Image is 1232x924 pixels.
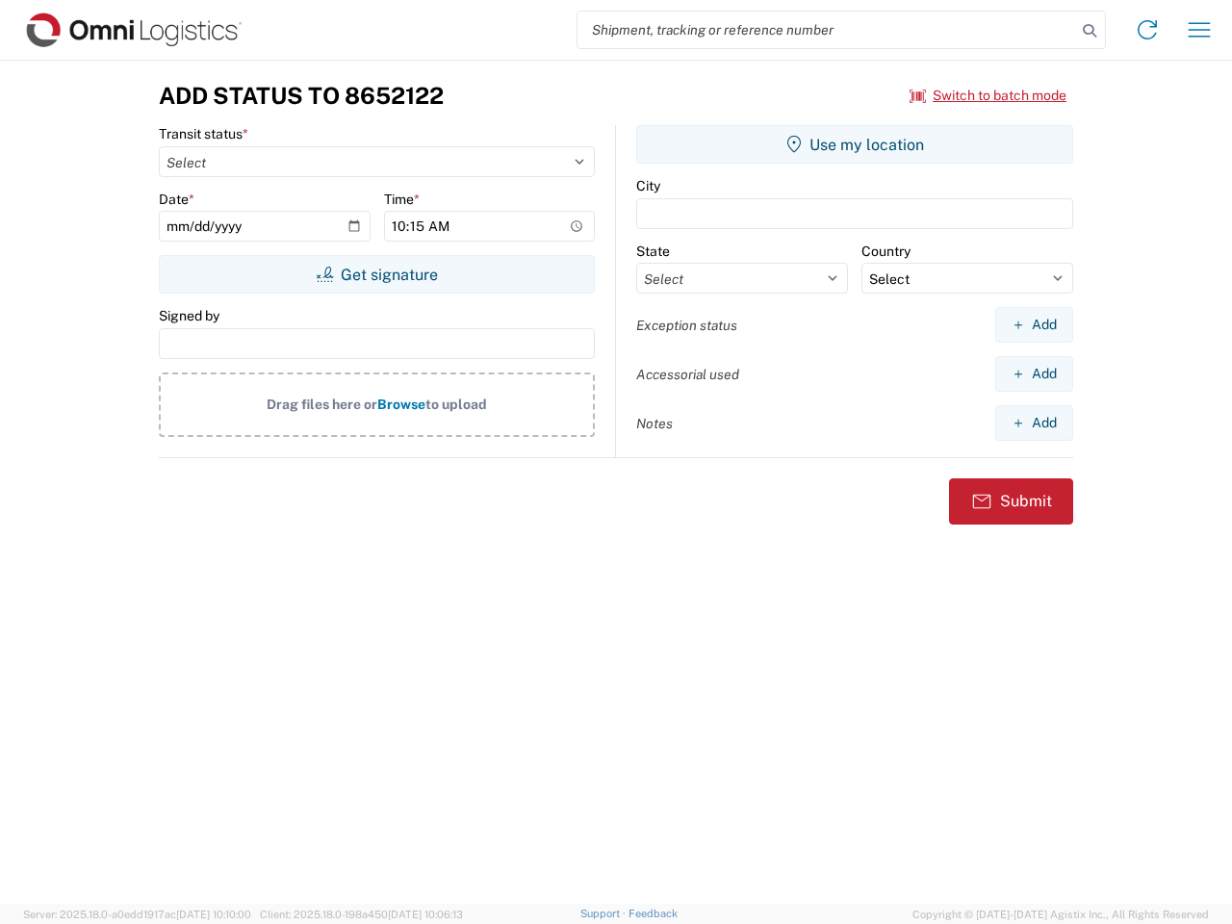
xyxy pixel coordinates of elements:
[636,243,670,260] label: State
[636,415,673,432] label: Notes
[949,478,1073,525] button: Submit
[159,82,444,110] h3: Add Status to 8652122
[159,307,219,324] label: Signed by
[267,397,377,412] span: Drag files here or
[159,255,595,294] button: Get signature
[159,125,248,142] label: Transit status
[23,909,251,920] span: Server: 2025.18.0-a0edd1917ac
[636,125,1073,164] button: Use my location
[912,906,1209,923] span: Copyright © [DATE]-[DATE] Agistix Inc., All Rights Reserved
[384,191,420,208] label: Time
[629,908,678,919] a: Feedback
[260,909,463,920] span: Client: 2025.18.0-198a450
[176,909,251,920] span: [DATE] 10:10:00
[580,908,629,919] a: Support
[425,397,487,412] span: to upload
[636,317,737,334] label: Exception status
[910,80,1066,112] button: Switch to batch mode
[577,12,1076,48] input: Shipment, tracking or reference number
[377,397,425,412] span: Browse
[995,356,1073,392] button: Add
[995,405,1073,441] button: Add
[636,177,660,194] label: City
[995,307,1073,343] button: Add
[159,191,194,208] label: Date
[861,243,911,260] label: Country
[636,366,739,383] label: Accessorial used
[388,909,463,920] span: [DATE] 10:06:13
